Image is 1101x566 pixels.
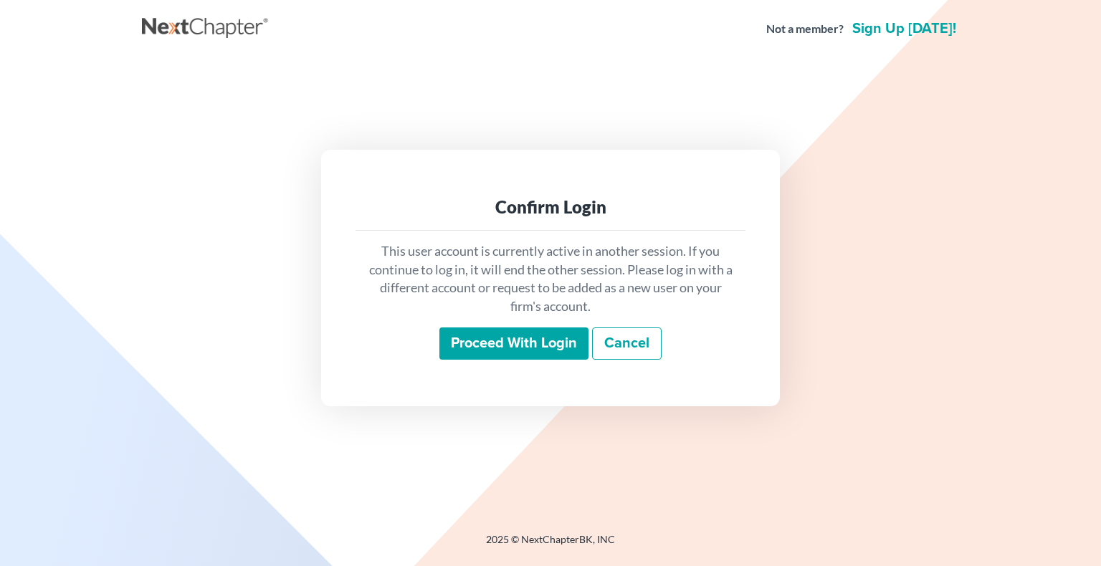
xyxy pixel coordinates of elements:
[592,327,662,360] a: Cancel
[142,532,959,558] div: 2025 © NextChapterBK, INC
[367,196,734,219] div: Confirm Login
[367,242,734,316] p: This user account is currently active in another session. If you continue to log in, it will end ...
[766,21,844,37] strong: Not a member?
[849,21,959,36] a: Sign up [DATE]!
[439,327,588,360] input: Proceed with login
